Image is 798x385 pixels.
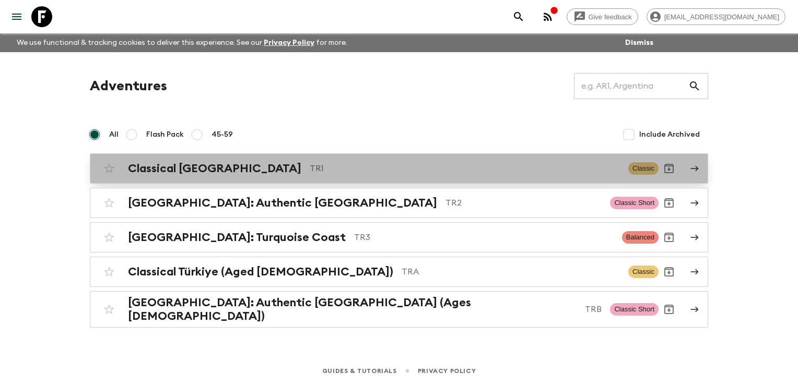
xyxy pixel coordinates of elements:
[610,303,659,316] span: Classic Short
[610,197,659,209] span: Classic Short
[623,35,656,50] button: Dismiss
[128,196,437,210] h2: [GEOGRAPHIC_DATA]: Authentic [GEOGRAPHIC_DATA]
[628,162,659,175] span: Classic
[445,197,602,209] p: TR2
[212,129,233,140] span: 45-59
[90,188,708,218] a: [GEOGRAPHIC_DATA]: Authentic [GEOGRAPHIC_DATA]TR2Classic ShortArchive
[90,222,708,252] a: [GEOGRAPHIC_DATA]: Turquoise CoastTR3BalancedArchive
[354,231,614,244] p: TR3
[583,13,638,21] span: Give feedback
[647,8,785,25] div: [EMAIL_ADDRESS][DOMAIN_NAME]
[13,33,351,52] p: We use functional & tracking cookies to deliver this experience. See our for more.
[310,162,620,175] p: TR1
[90,291,708,328] a: [GEOGRAPHIC_DATA]: Authentic [GEOGRAPHIC_DATA] (Ages [DEMOGRAPHIC_DATA])TRBClassic ShortArchive
[659,261,679,282] button: Archive
[402,266,620,278] p: TRA
[628,266,659,278] span: Classic
[90,76,167,97] h1: Adventures
[128,265,393,279] h2: Classical Türkiye (Aged [DEMOGRAPHIC_DATA])
[622,231,659,244] span: Balanced
[109,129,119,140] span: All
[574,71,688,101] input: e.g. AR1, Argentina
[659,158,679,179] button: Archive
[659,299,679,320] button: Archive
[659,227,679,248] button: Archive
[418,365,476,377] a: Privacy Policy
[128,162,301,175] h2: Classical [GEOGRAPHIC_DATA]
[90,257,708,287] a: Classical Türkiye (Aged [DEMOGRAPHIC_DATA])TRAClassicArchive
[128,231,346,244] h2: [GEOGRAPHIC_DATA]: Turquoise Coast
[567,8,638,25] a: Give feedback
[146,129,184,140] span: Flash Pack
[585,303,602,316] p: TRB
[128,296,577,323] h2: [GEOGRAPHIC_DATA]: Authentic [GEOGRAPHIC_DATA] (Ages [DEMOGRAPHIC_DATA])
[322,365,397,377] a: Guides & Tutorials
[659,192,679,213] button: Archive
[6,6,27,27] button: menu
[659,13,785,21] span: [EMAIL_ADDRESS][DOMAIN_NAME]
[264,39,314,46] a: Privacy Policy
[639,129,700,140] span: Include Archived
[90,153,708,184] a: Classical [GEOGRAPHIC_DATA]TR1ClassicArchive
[508,6,529,27] button: search adventures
